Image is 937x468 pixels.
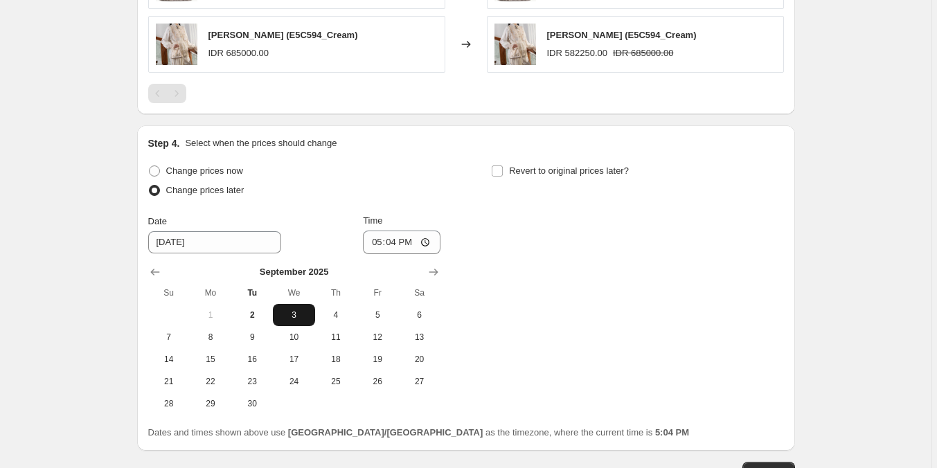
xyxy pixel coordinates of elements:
[190,304,231,326] button: Monday September 1 2025
[148,370,190,393] button: Sunday September 21 2025
[278,354,309,365] span: 17
[357,304,398,326] button: Friday September 5 2025
[190,282,231,304] th: Monday
[398,282,440,304] th: Saturday
[315,348,357,370] button: Thursday September 18 2025
[362,309,393,321] span: 5
[321,309,351,321] span: 4
[185,136,337,150] p: Select when the prices should change
[145,262,165,282] button: Show previous month, August 2025
[547,46,607,60] div: IDR 582250.00
[231,348,273,370] button: Tuesday September 16 2025
[278,287,309,298] span: We
[148,427,690,438] span: Dates and times shown above use as the timezone, where the current time is
[363,215,382,226] span: Time
[315,326,357,348] button: Thursday September 11 2025
[404,287,434,298] span: Sa
[166,165,243,176] span: Change prices now
[315,370,357,393] button: Thursday September 25 2025
[362,332,393,343] span: 12
[195,376,226,387] span: 22
[154,376,184,387] span: 21
[166,185,244,195] span: Change prices later
[237,309,267,321] span: 2
[273,370,314,393] button: Wednesday September 24 2025
[231,370,273,393] button: Tuesday September 23 2025
[148,282,190,304] th: Sunday
[509,165,629,176] span: Revert to original prices later?
[321,332,351,343] span: 11
[398,348,440,370] button: Saturday September 20 2025
[190,393,231,415] button: Monday September 29 2025
[148,84,186,103] nav: Pagination
[148,393,190,415] button: Sunday September 28 2025
[404,332,434,343] span: 13
[278,309,309,321] span: 3
[154,398,184,409] span: 28
[231,304,273,326] button: Today Tuesday September 2 2025
[231,326,273,348] button: Tuesday September 9 2025
[208,30,358,40] span: [PERSON_NAME] (E5C594_Cream)
[156,24,197,65] img: Web_Maurin-1_80x.jpg
[288,427,483,438] b: [GEOGRAPHIC_DATA]/[GEOGRAPHIC_DATA]
[273,326,314,348] button: Wednesday September 10 2025
[494,24,536,65] img: Web_Maurin-1_80x.jpg
[398,304,440,326] button: Saturday September 6 2025
[148,136,180,150] h2: Step 4.
[190,326,231,348] button: Monday September 8 2025
[357,348,398,370] button: Friday September 19 2025
[278,332,309,343] span: 10
[237,398,267,409] span: 30
[273,304,314,326] button: Wednesday September 3 2025
[357,282,398,304] th: Friday
[190,370,231,393] button: Monday September 22 2025
[424,262,443,282] button: Show next month, October 2025
[398,326,440,348] button: Saturday September 13 2025
[655,427,689,438] b: 5:04 PM
[148,216,167,226] span: Date
[154,332,184,343] span: 7
[237,376,267,387] span: 23
[190,348,231,370] button: Monday September 15 2025
[148,326,190,348] button: Sunday September 7 2025
[357,370,398,393] button: Friday September 26 2025
[154,354,184,365] span: 14
[237,354,267,365] span: 16
[273,348,314,370] button: Wednesday September 17 2025
[362,376,393,387] span: 26
[195,398,226,409] span: 29
[613,46,673,60] strike: IDR 685000.00
[148,348,190,370] button: Sunday September 14 2025
[362,287,393,298] span: Fr
[321,354,351,365] span: 18
[195,287,226,298] span: Mo
[154,287,184,298] span: Su
[363,231,440,254] input: 12:00
[273,282,314,304] th: Wednesday
[362,354,393,365] span: 19
[148,231,281,253] input: 9/2/2025
[315,282,357,304] th: Thursday
[404,309,434,321] span: 6
[404,354,434,365] span: 20
[315,304,357,326] button: Thursday September 4 2025
[195,332,226,343] span: 8
[237,332,267,343] span: 9
[357,326,398,348] button: Friday September 12 2025
[278,376,309,387] span: 24
[195,309,226,321] span: 1
[398,370,440,393] button: Saturday September 27 2025
[231,393,273,415] button: Tuesday September 30 2025
[237,287,267,298] span: Tu
[321,376,351,387] span: 25
[547,30,697,40] span: [PERSON_NAME] (E5C594_Cream)
[195,354,226,365] span: 15
[404,376,434,387] span: 27
[231,282,273,304] th: Tuesday
[208,46,269,60] div: IDR 685000.00
[321,287,351,298] span: Th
